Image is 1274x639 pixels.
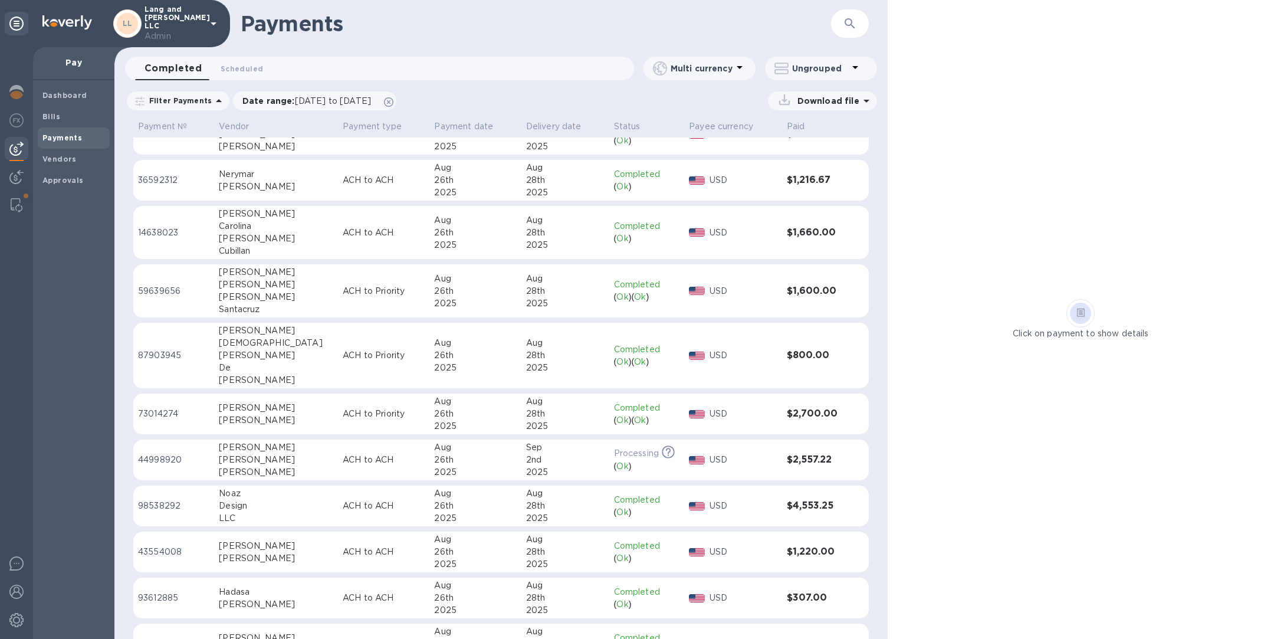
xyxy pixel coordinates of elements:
[219,303,333,316] div: Santacruz
[219,278,333,291] div: [PERSON_NAME]
[689,456,705,464] img: USD
[219,120,249,133] p: Vendor
[787,546,843,558] h3: $1,220.00
[219,500,333,512] div: Design
[434,466,516,479] div: 2025
[219,374,333,386] div: [PERSON_NAME]
[219,598,333,611] div: [PERSON_NAME]
[526,625,605,638] div: Aug
[434,162,516,174] div: Aug
[434,487,516,500] div: Aug
[434,227,516,239] div: 26th
[42,91,87,100] b: Dashboard
[219,414,333,427] div: [PERSON_NAME]
[434,500,516,512] div: 26th
[526,214,605,227] div: Aug
[526,120,582,133] p: Delivery date
[42,112,60,121] b: Bills
[42,133,82,142] b: Payments
[787,454,843,466] h3: $2,557.22
[219,120,264,133] span: Vendor
[434,214,516,227] div: Aug
[634,356,646,368] p: Ok
[526,500,605,512] div: 28th
[793,95,859,107] p: Download file
[145,60,202,77] span: Completed
[614,494,680,506] p: Completed
[221,63,263,75] span: Scheduled
[526,140,605,153] div: 2025
[614,120,656,133] span: Status
[138,120,187,133] p: Payment №
[138,174,209,186] p: 36592312
[614,356,680,368] div: ( ) ( )
[614,540,680,552] p: Completed
[219,325,333,337] div: [PERSON_NAME]
[526,186,605,199] div: 2025
[219,466,333,479] div: [PERSON_NAME]
[634,414,646,427] p: Ok
[434,533,516,546] div: Aug
[434,239,516,251] div: 2025
[343,285,425,297] p: ACH to Priority
[42,15,92,30] img: Logo
[526,285,605,297] div: 28th
[219,402,333,414] div: [PERSON_NAME]
[343,500,425,512] p: ACH to ACH
[434,395,516,408] div: Aug
[526,174,605,186] div: 28th
[434,579,516,592] div: Aug
[219,552,333,565] div: [PERSON_NAME]
[616,135,628,147] p: Ok
[434,349,516,362] div: 26th
[614,220,680,232] p: Completed
[138,454,209,466] p: 44998920
[526,362,605,374] div: 2025
[526,162,605,174] div: Aug
[614,291,680,303] div: ( ) ( )
[219,245,333,257] div: Cubillan
[434,186,516,199] div: 2025
[614,232,680,245] div: ( )
[526,592,605,604] div: 28th
[526,454,605,466] div: 2nd
[787,592,843,604] h3: $307.00
[526,533,605,546] div: Aug
[526,512,605,525] div: 2025
[219,337,333,349] div: [DEMOGRAPHIC_DATA]
[710,454,777,466] p: USD
[295,96,371,106] span: [DATE] to [DATE]
[526,395,605,408] div: Aug
[434,604,516,617] div: 2025
[689,120,769,133] span: Payee currency
[787,408,843,420] h3: $2,700.00
[145,96,212,106] p: Filter Payments
[526,273,605,285] div: Aug
[434,297,516,310] div: 2025
[219,349,333,362] div: [PERSON_NAME]
[792,63,848,74] p: Ungrouped
[5,12,28,35] div: Unpin categories
[343,120,417,133] span: Payment type
[434,512,516,525] div: 2025
[614,120,641,133] p: Status
[689,287,705,295] img: USD
[138,408,209,420] p: 73014274
[138,349,209,362] p: 87903945
[219,441,333,454] div: [PERSON_NAME]
[526,487,605,500] div: Aug
[710,349,777,362] p: USD
[343,592,425,604] p: ACH to ACH
[616,181,628,193] p: Ok
[434,337,516,349] div: Aug
[123,19,133,28] b: LL
[434,140,516,153] div: 2025
[614,552,680,565] div: ( )
[526,337,605,349] div: Aug
[343,454,425,466] p: ACH to ACH
[145,5,203,42] p: Lang and [PERSON_NAME] LLC
[614,598,680,611] div: ( )
[219,454,333,466] div: [PERSON_NAME]
[689,594,705,602] img: USD
[614,135,680,147] div: ( )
